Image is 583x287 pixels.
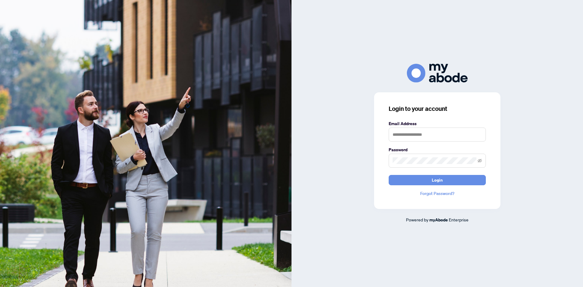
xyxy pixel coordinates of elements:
a: Forgot Password? [389,190,486,197]
span: eye-invisible [478,159,482,163]
span: Powered by [406,217,428,222]
label: Password [389,146,486,153]
span: Login [432,175,443,185]
h3: Login to your account [389,104,486,113]
img: ma-logo [407,64,468,82]
button: Login [389,175,486,185]
label: Email Address [389,120,486,127]
a: myAbode [429,217,448,223]
span: Enterprise [449,217,469,222]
